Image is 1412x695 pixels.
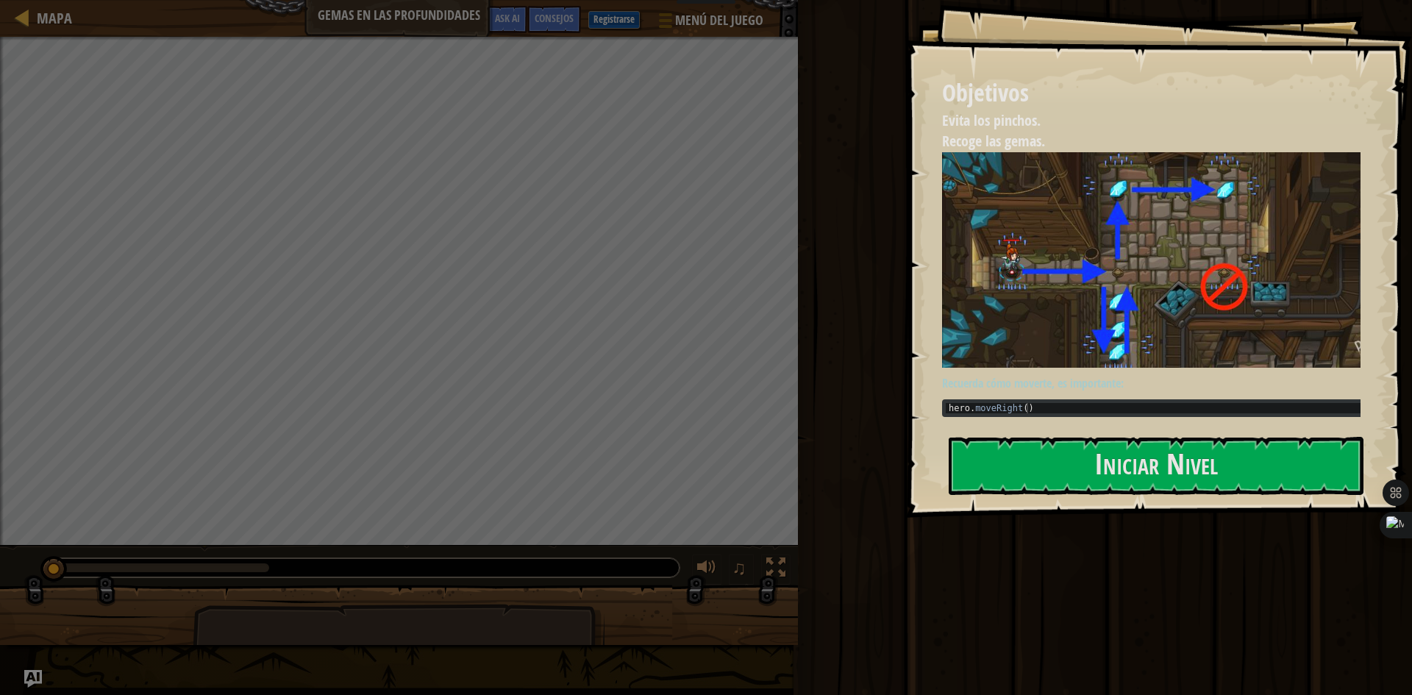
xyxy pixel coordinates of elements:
button: Ajustar volúmen [692,555,721,585]
div: Objetivos [942,76,1361,110]
span: Mapa [37,8,72,28]
button: Ask AI [488,6,527,33]
button: Menú del Juego [647,6,772,40]
span: Menú del Juego [675,11,763,30]
img: Gemas en las profundidades [942,152,1372,368]
span: Recoge las gemas. [942,131,1045,151]
button: Iniciar Nivel [949,437,1363,495]
span: Consejos [535,11,574,25]
span: ♫ [732,557,746,579]
a: Mapa [29,8,72,28]
span: Ask AI [495,11,520,25]
span: Evita los pinchos. [942,110,1041,130]
button: Ask AI [24,670,42,688]
li: Recoge las gemas. [924,131,1357,152]
button: Alterna pantalla completa. [761,555,791,585]
li: Evita los pinchos. [924,110,1357,132]
p: Recuerda cómo moverte, es importante: [942,375,1372,392]
button: Registrarse [588,11,640,29]
button: ♫ [729,555,754,585]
